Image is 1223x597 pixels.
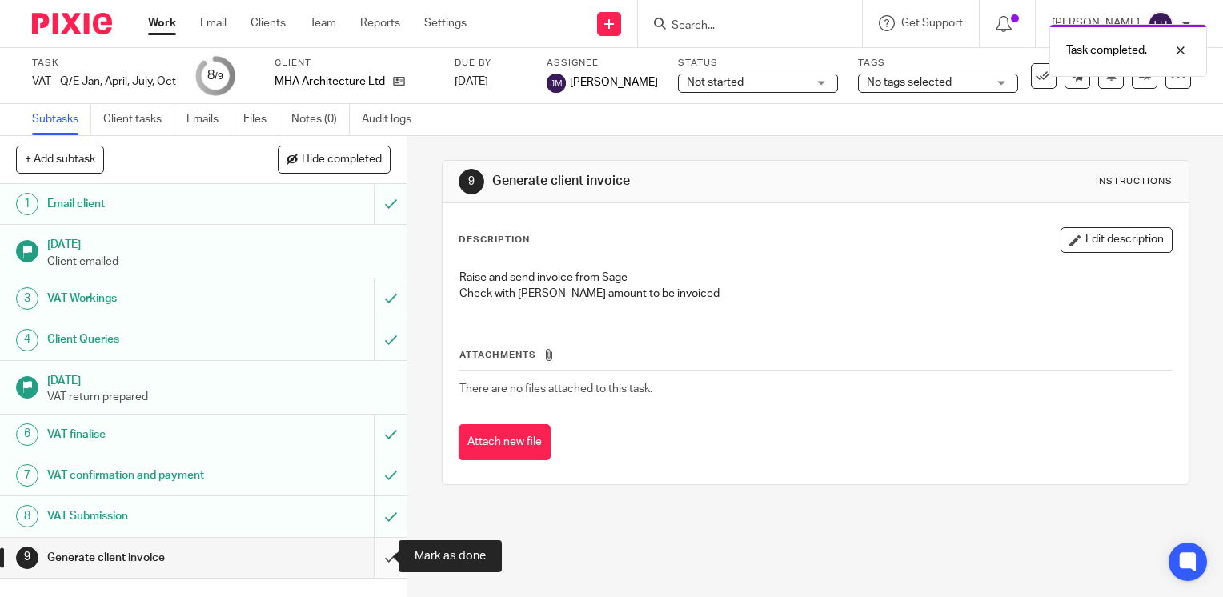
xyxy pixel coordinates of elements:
[215,72,223,81] small: /9
[148,15,176,31] a: Work
[47,192,255,216] h1: Email client
[492,173,849,190] h1: Generate client invoice
[47,233,391,253] h1: [DATE]
[459,234,530,246] p: Description
[1066,42,1147,58] p: Task completed.
[360,15,400,31] a: Reports
[1061,227,1173,253] button: Edit description
[547,74,566,93] img: svg%3E
[687,77,744,88] span: Not started
[47,254,391,270] p: Client emailed
[275,74,385,90] p: MHA Architecture Ltd
[459,424,551,460] button: Attach new file
[200,15,227,31] a: Email
[47,286,255,311] h1: VAT Workings
[310,15,336,31] a: Team
[459,383,652,395] span: There are no files attached to this task.
[47,389,391,405] p: VAT return prepared
[424,15,467,31] a: Settings
[251,15,286,31] a: Clients
[47,504,255,528] h1: VAT Submission
[291,104,350,135] a: Notes (0)
[16,464,38,487] div: 7
[459,169,484,194] div: 9
[32,74,176,90] div: VAT - Q/E Jan, April, July, Oct
[32,13,112,34] img: Pixie
[207,66,223,85] div: 8
[16,505,38,527] div: 8
[570,74,658,90] span: [PERSON_NAME]
[278,146,391,173] button: Hide completed
[32,104,91,135] a: Subtasks
[455,76,488,87] span: [DATE]
[47,463,255,487] h1: VAT confirmation and payment
[16,423,38,446] div: 6
[186,104,231,135] a: Emails
[547,57,658,70] label: Assignee
[243,104,279,135] a: Files
[16,146,104,173] button: + Add subtask
[47,369,391,389] h1: [DATE]
[1148,11,1173,37] img: svg%3E
[16,547,38,569] div: 9
[459,270,1172,286] p: Raise and send invoice from Sage
[302,154,382,166] span: Hide completed
[275,57,435,70] label: Client
[455,57,527,70] label: Due by
[1096,175,1173,188] div: Instructions
[32,57,176,70] label: Task
[867,77,952,88] span: No tags selected
[16,287,38,310] div: 3
[459,286,1172,302] p: Check with [PERSON_NAME] amount to be invoiced
[47,423,255,447] h1: VAT finalise
[362,104,423,135] a: Audit logs
[459,351,536,359] span: Attachments
[47,546,255,570] h1: Generate client invoice
[16,193,38,215] div: 1
[103,104,174,135] a: Client tasks
[16,329,38,351] div: 4
[47,327,255,351] h1: Client Queries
